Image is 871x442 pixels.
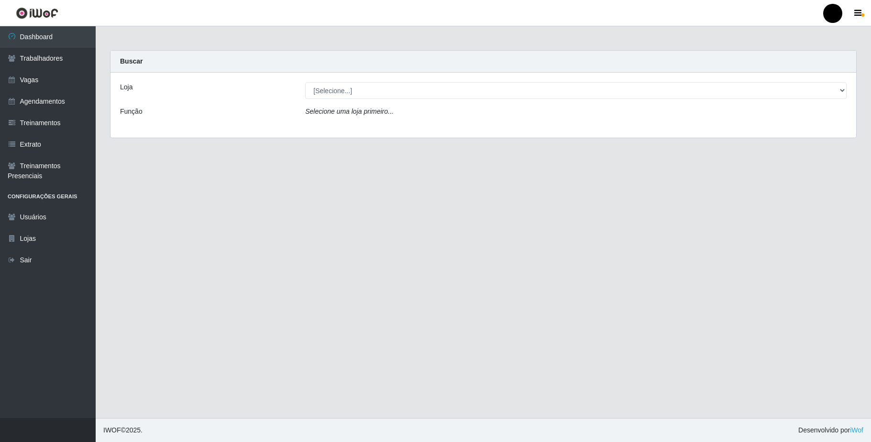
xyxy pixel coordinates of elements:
[120,82,132,92] label: Loja
[798,425,863,435] span: Desenvolvido por
[120,57,143,65] strong: Buscar
[850,426,863,434] a: iWof
[305,108,393,115] i: Selecione uma loja primeiro...
[103,426,121,434] span: IWOF
[103,425,143,435] span: © 2025 .
[16,7,58,19] img: CoreUI Logo
[120,107,143,117] label: Função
